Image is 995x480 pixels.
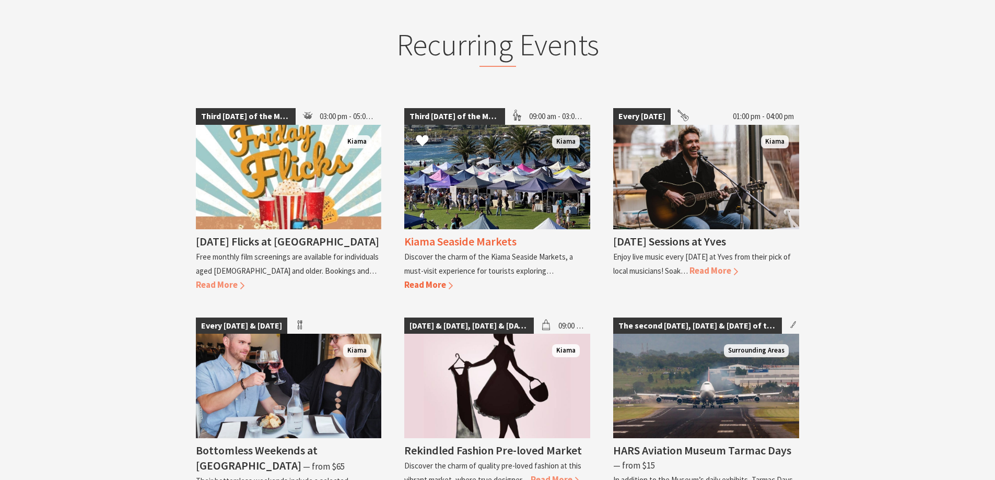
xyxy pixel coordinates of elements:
[196,252,379,276] p: Free monthly film screenings are available for individuals aged [DEMOGRAPHIC_DATA] and older. Boo...
[524,108,591,125] span: 09:00 am - 03:00 pm
[613,125,799,229] img: James Burton
[196,234,379,249] h4: [DATE] Flicks at [GEOGRAPHIC_DATA]
[196,334,382,438] img: Couple dining with wine and grazing board laughing
[314,108,381,125] span: 03:00 pm - 05:00 pm
[293,27,703,67] h2: Recurring Events
[613,334,799,438] img: This air craft holds the record for non stop flight from London to Sydney. Record set in August 198
[196,108,296,125] span: Third [DATE] of the Month
[196,108,382,292] a: Third [DATE] of the Month 03:00 pm - 05:00 pm Kiama [DATE] Flicks at [GEOGRAPHIC_DATA] Free month...
[196,318,287,334] span: Every [DATE] & [DATE]
[613,108,671,125] span: Every [DATE]
[196,443,318,473] h4: Bottomless Weekends at [GEOGRAPHIC_DATA]
[303,461,345,472] span: ⁠— from $65
[552,344,580,357] span: Kiama
[343,135,371,148] span: Kiama
[613,460,655,471] span: ⁠— from $15
[404,279,453,290] span: Read More
[553,318,590,334] span: 09:00 am
[552,135,580,148] span: Kiama
[761,135,789,148] span: Kiama
[404,108,505,125] span: Third [DATE] of the Month
[404,125,590,229] img: Kiama Seaside Market
[404,252,573,276] p: Discover the charm of the Kiama Seaside Markets, a must-visit experience for tourists exploring…
[613,252,791,276] p: Enjoy live music every [DATE] at Yves from their pick of local musicians! Soak…
[613,108,799,292] a: Every [DATE] 01:00 pm - 04:00 pm James Burton Kiama [DATE] Sessions at Yves Enjoy live music ever...
[724,344,789,357] span: Surrounding Areas
[613,234,726,249] h4: [DATE] Sessions at Yves
[343,344,371,357] span: Kiama
[404,443,582,458] h4: Rekindled Fashion Pre-loved Market
[613,318,781,334] span: The second [DATE], [DATE] & [DATE] of the month
[404,334,590,438] img: fashion
[404,108,590,292] a: Third [DATE] of the Month 09:00 am - 03:00 pm Kiama Seaside Market Kiama Kiama Seaside Markets Di...
[728,108,799,125] span: 01:00 pm - 04:00 pm
[196,279,244,290] span: Read More
[404,234,517,249] h4: Kiama Seaside Markets
[404,318,534,334] span: [DATE] & [DATE], [DATE] & [DATE]
[613,443,791,458] h4: HARS Aviation Museum Tarmac Days
[689,265,738,276] span: Read More
[405,124,439,159] button: Click to Favourite Kiama Seaside Markets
